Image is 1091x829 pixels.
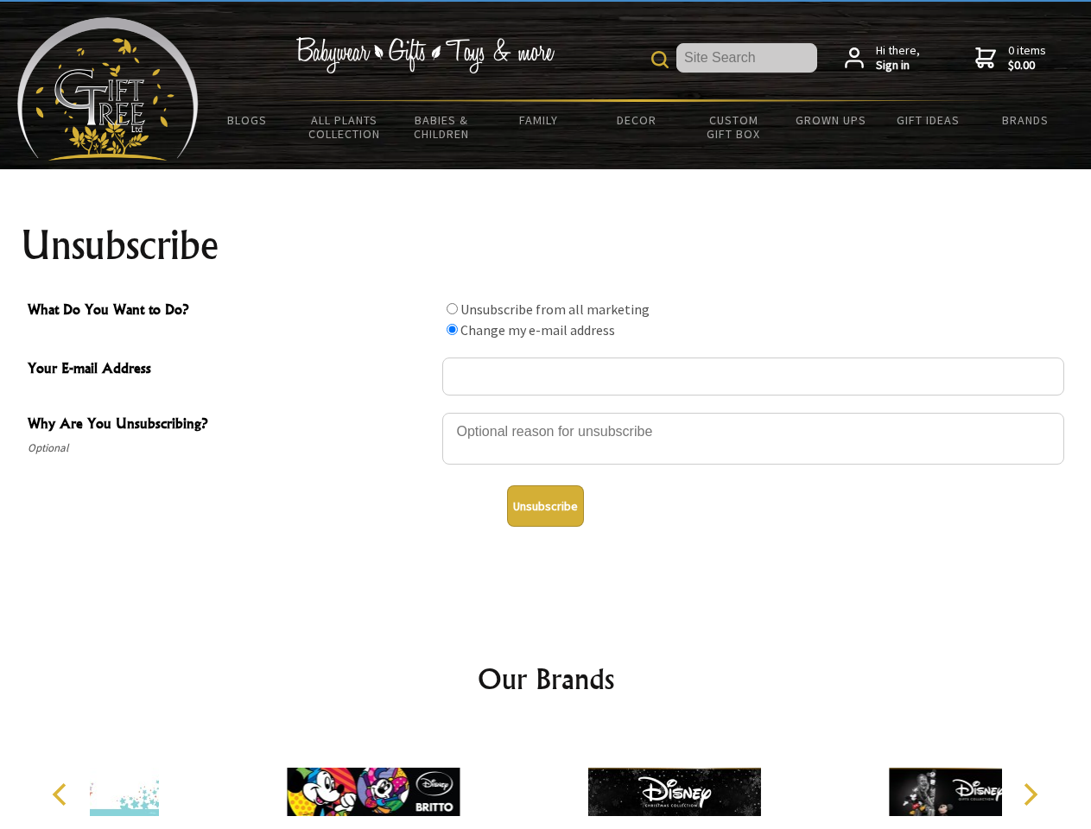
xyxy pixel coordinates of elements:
input: What Do You Want to Do? [447,324,458,335]
span: What Do You Want to Do? [28,299,434,324]
input: Your E-mail Address [442,358,1064,396]
span: 0 items [1008,42,1046,73]
button: Previous [43,775,81,813]
a: Gift Ideas [879,102,977,138]
label: Change my e-mail address [460,321,615,339]
h1: Unsubscribe [21,225,1071,266]
a: Decor [587,102,685,138]
h2: Our Brands [35,658,1057,699]
img: product search [651,51,669,68]
label: Unsubscribe from all marketing [460,301,650,318]
a: Babies & Children [393,102,491,152]
img: Babywear - Gifts - Toys & more [295,37,555,73]
img: Babyware - Gifts - Toys and more... [17,17,199,161]
a: 0 items$0.00 [975,43,1046,73]
button: Next [1011,775,1049,813]
a: All Plants Collection [296,102,394,152]
strong: $0.00 [1008,58,1046,73]
textarea: Why Are You Unsubscribing? [442,413,1064,465]
input: Site Search [676,43,817,73]
span: Hi there, [876,43,920,73]
a: Brands [977,102,1075,138]
a: Hi there,Sign in [845,43,920,73]
a: Custom Gift Box [685,102,783,152]
button: Unsubscribe [507,485,584,527]
input: What Do You Want to Do? [447,303,458,314]
span: Your E-mail Address [28,358,434,383]
a: BLOGS [199,102,296,138]
a: Family [491,102,588,138]
span: Why Are You Unsubscribing? [28,413,434,438]
a: Grown Ups [782,102,879,138]
span: Optional [28,438,434,459]
strong: Sign in [876,58,920,73]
